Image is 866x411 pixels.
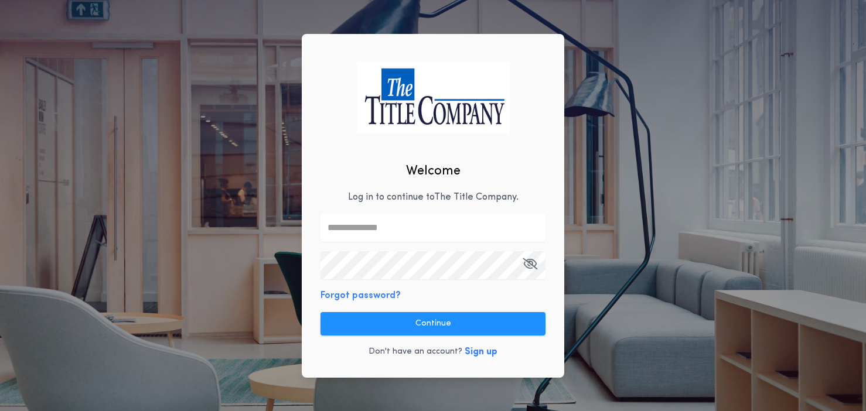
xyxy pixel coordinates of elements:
[465,345,497,359] button: Sign up
[406,162,461,181] h2: Welcome
[348,190,519,204] p: Log in to continue to The Title Company .
[369,346,462,358] p: Don't have an account?
[321,289,401,303] button: Forgot password?
[321,312,545,335] button: Continue
[356,61,510,133] img: logo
